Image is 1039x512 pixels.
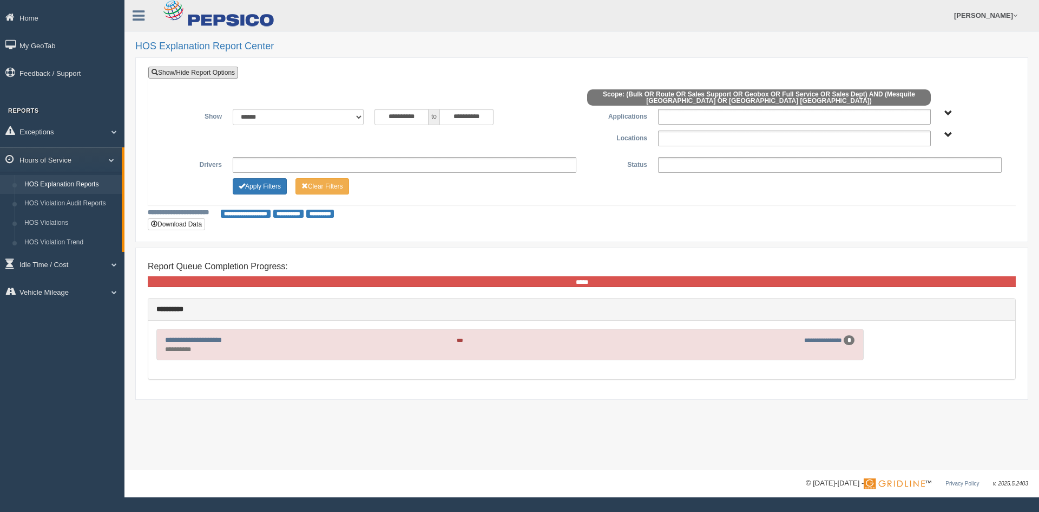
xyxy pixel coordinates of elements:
[148,218,205,230] button: Download Data
[156,157,227,170] label: Drivers
[148,262,1016,271] h4: Report Queue Completion Progress:
[582,131,653,144] label: Locations
[19,233,122,252] a: HOS Violation Trend
[19,175,122,195] a: HOS Explanation Reports
[233,178,287,195] button: Change Filter Options
[135,41,1028,52] h2: HOS Explanation Report Center
[806,478,1028,489] div: © [DATE]-[DATE] - ™
[582,157,653,170] label: Status
[429,109,439,125] span: to
[156,109,227,122] label: Show
[19,194,122,213] a: HOS Violation Audit Reports
[587,89,931,106] span: Scope: (Bulk OR Route OR Sales Support OR Geobox OR Full Service OR Sales Dept) AND (Mesquite [GE...
[295,178,349,195] button: Change Filter Options
[582,109,653,122] label: Applications
[945,481,979,487] a: Privacy Policy
[864,478,925,489] img: Gridline
[19,213,122,233] a: HOS Violations
[148,67,238,79] a: Show/Hide Report Options
[993,481,1028,487] span: v. 2025.5.2403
